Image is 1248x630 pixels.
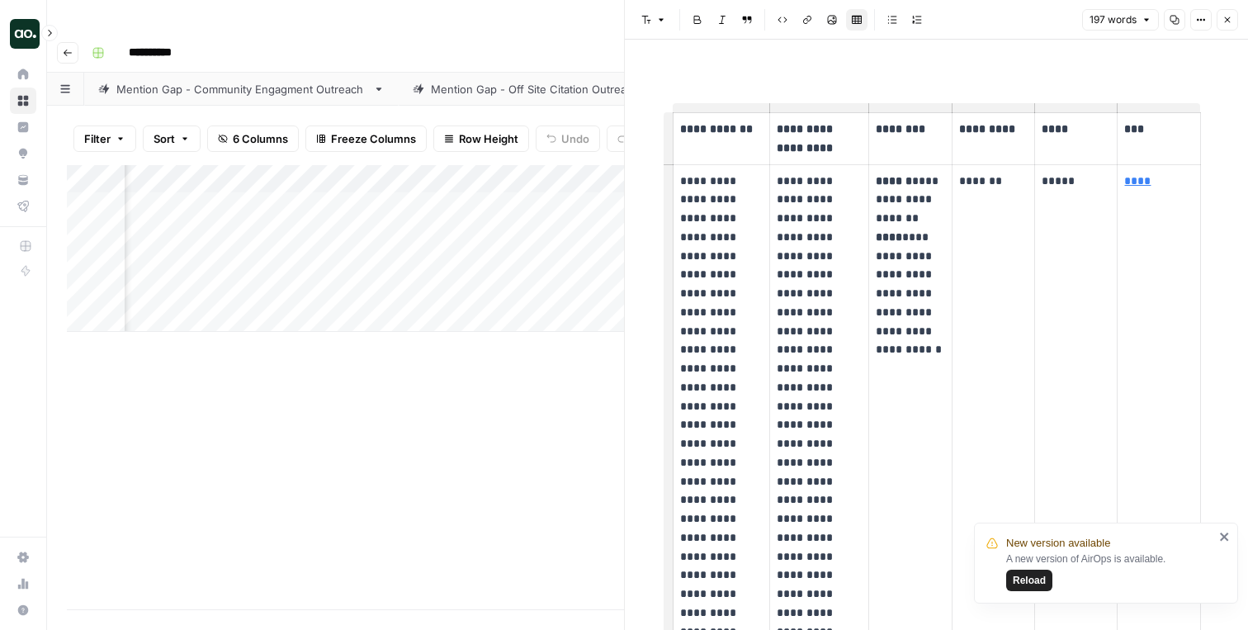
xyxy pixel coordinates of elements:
[10,167,36,193] a: Your Data
[399,73,671,106] a: Mention Gap - Off Site Citation Outreach
[233,130,288,147] span: 6 Columns
[561,130,589,147] span: Undo
[431,81,639,97] div: Mention Gap - Off Site Citation Outreach
[1219,530,1231,543] button: close
[1006,535,1110,552] span: New version available
[536,126,600,152] button: Undo
[10,140,36,167] a: Opportunities
[1006,552,1214,591] div: A new version of AirOps is available.
[73,126,136,152] button: Filter
[84,130,111,147] span: Filter
[459,130,518,147] span: Row Height
[1082,9,1159,31] button: 197 words
[10,88,36,114] a: Browse
[154,130,175,147] span: Sort
[10,597,36,623] button: Help + Support
[10,571,36,597] a: Usage
[10,13,36,54] button: Workspace: Dillon Test
[207,126,299,152] button: 6 Columns
[433,126,529,152] button: Row Height
[10,193,36,220] a: Flightpath
[10,544,36,571] a: Settings
[143,126,201,152] button: Sort
[1006,570,1052,591] button: Reload
[1090,12,1137,27] span: 197 words
[10,19,40,49] img: Dillon Test Logo
[10,114,36,140] a: Insights
[84,73,399,106] a: Mention Gap - Community Engagment Outreach
[1013,573,1046,588] span: Reload
[331,130,416,147] span: Freeze Columns
[116,81,366,97] div: Mention Gap - Community Engagment Outreach
[10,61,36,88] a: Home
[305,126,427,152] button: Freeze Columns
